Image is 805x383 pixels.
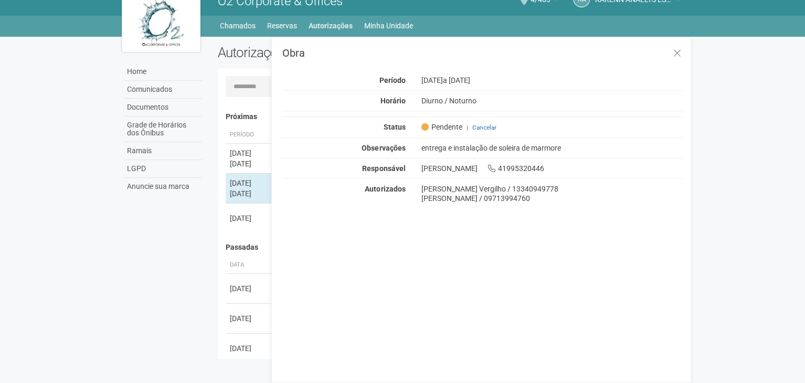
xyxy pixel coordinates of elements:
[226,243,675,251] h4: Passadas
[413,164,691,173] div: [PERSON_NAME] 41995320446
[364,18,413,33] a: Minha Unidade
[124,160,202,178] a: LGPD
[230,148,269,158] div: [DATE]
[220,18,256,33] a: Chamados
[421,122,462,132] span: Pendente
[226,126,273,144] th: Período
[421,194,683,203] div: [PERSON_NAME] / 09713994760
[442,76,470,84] span: a [DATE]
[413,143,691,153] div: entrega e instalação de soleira de marmore
[472,124,496,131] a: Cancelar
[282,48,683,58] h3: Obra
[218,45,442,60] h2: Autorizações
[309,18,353,33] a: Autorizações
[226,257,273,274] th: Data
[413,96,691,105] div: Diurno / Noturno
[124,178,202,195] a: Anuncie sua marca
[267,18,297,33] a: Reservas
[230,188,269,199] div: [DATE]
[421,184,683,194] div: [PERSON_NAME] Vergilho / 13340949778
[124,142,202,160] a: Ramais
[362,144,405,152] strong: Observações
[124,116,202,142] a: Grade de Horários dos Ônibus
[230,313,269,324] div: [DATE]
[230,158,269,169] div: [DATE]
[230,343,269,354] div: [DATE]
[413,76,691,85] div: [DATE]
[124,63,202,81] a: Home
[383,123,405,131] strong: Status
[362,164,405,173] strong: Responsável
[380,97,405,105] strong: Horário
[226,113,675,121] h4: Próximas
[124,81,202,99] a: Comunicados
[365,185,405,193] strong: Autorizados
[379,76,405,84] strong: Período
[230,213,269,224] div: [DATE]
[230,178,269,188] div: [DATE]
[124,99,202,116] a: Documentos
[466,124,468,131] span: |
[230,283,269,294] div: [DATE]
